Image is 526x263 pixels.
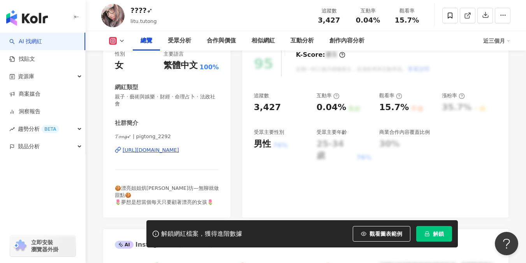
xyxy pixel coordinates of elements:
[254,102,281,114] div: 3,427
[290,36,314,46] div: 互動分析
[6,10,48,26] img: logo
[12,240,28,252] img: chrome extension
[9,126,15,132] span: rise
[115,93,219,107] span: 親子 · 藝術與娛樂 · 財經 · 命理占卜 · 法政社會
[353,7,383,15] div: 互動率
[9,38,42,46] a: searchAI 找網紅
[254,129,284,136] div: 受眾主要性別
[317,92,340,99] div: 互動率
[296,51,345,59] div: K-Score :
[101,4,125,27] img: KOL Avatar
[10,235,76,256] a: chrome extension立即安裝 瀏覽器外掛
[424,231,430,237] span: lock
[115,147,219,154] a: [URL][DOMAIN_NAME]
[115,51,125,58] div: 性別
[318,16,340,24] span: 3,427
[254,138,271,150] div: 男性
[9,55,35,63] a: 找貼文
[9,108,40,116] a: 洞察報告
[254,92,269,99] div: 追蹤數
[200,63,219,72] span: 100%
[41,125,59,133] div: BETA
[164,60,198,72] div: 繁體中文
[115,119,138,127] div: 社群簡介
[379,129,430,136] div: 商業合作內容覆蓋比例
[164,51,184,58] div: 主要語言
[31,239,58,253] span: 立即安裝 瀏覽器外掛
[168,36,191,46] div: 受眾分析
[130,5,157,15] div: ????➶
[123,147,179,154] div: [URL][DOMAIN_NAME]
[379,102,409,114] div: 15.7%
[353,226,410,242] button: 觀看圖表範例
[161,230,242,238] div: 解鎖網紅檔案，獲得進階數據
[141,36,152,46] div: 總覽
[483,35,510,47] div: 近三個月
[115,133,219,140] span: 𝓣𝓸𝓷𝓰➶ | pigtong_2292
[115,83,138,91] div: 網紅類型
[314,7,344,15] div: 追蹤數
[329,36,364,46] div: 創作內容分析
[356,16,380,24] span: 0.04%
[317,102,346,114] div: 0.04%
[18,120,59,138] span: 趨勢分析
[130,18,157,24] span: litu.tutong
[433,231,444,237] span: 解鎖
[18,68,34,85] span: 資源庫
[392,7,422,15] div: 觀看率
[252,36,275,46] div: 相似網紅
[442,92,465,99] div: 漲粉率
[18,138,40,155] span: 競品分析
[369,231,402,237] span: 觀看圖表範例
[9,90,40,98] a: 商案媒合
[416,226,452,242] button: 解鎖
[207,36,236,46] div: 合作與價值
[317,129,347,136] div: 受眾主要年齡
[115,60,123,72] div: 女
[115,185,219,205] span: 🍪漂亮姐姐烘[PERSON_NAME]坊—無聊就做甜點🍪 🌷夢想是想當個每天只要顧著漂亮的女孩🌷
[379,92,402,99] div: 觀看率
[395,16,419,24] span: 15.7%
